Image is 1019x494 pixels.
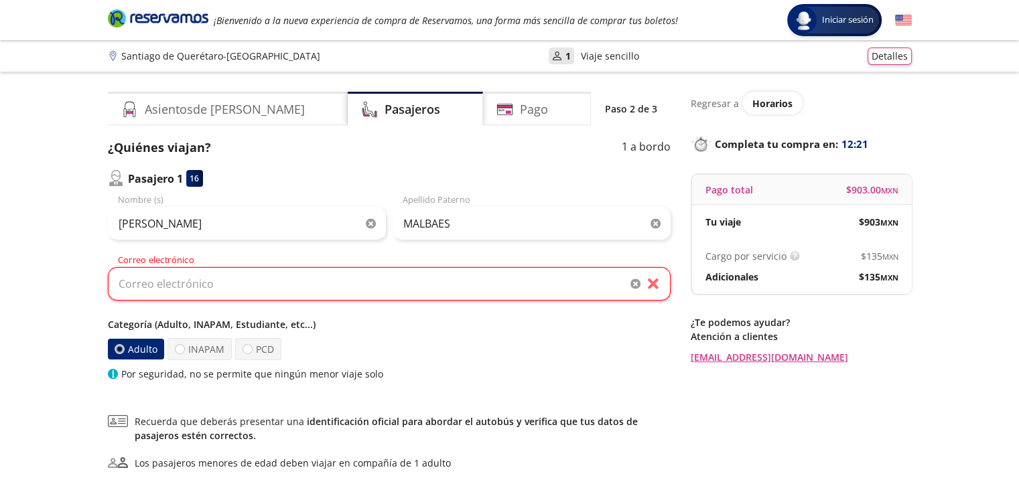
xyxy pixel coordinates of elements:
[135,456,451,470] div: Los pasajeros menores de edad deben viajar en compañía de 1 adulto
[108,139,211,157] p: ¿Quiénes viajan?
[705,183,753,197] p: Pago total
[186,170,203,187] div: 16
[880,218,898,228] small: MXN
[705,270,758,284] p: Adicionales
[145,100,305,118] h4: Asientos de [PERSON_NAME]
[882,252,898,262] small: MXN
[691,315,912,329] p: ¿Te podemos ayudar?
[393,207,671,240] input: Apellido Paterno
[752,97,793,110] span: Horarios
[881,185,898,195] small: MXN
[605,102,657,116] p: Paso 2 de 3
[214,14,678,27] em: ¡Bienvenido a la nueva experiencia de compra de Reservamos, una forma más sencilla de comprar tus...
[385,100,440,118] h4: Pasajeros
[235,338,281,360] label: PCD
[167,338,232,360] label: INAPAM
[108,207,386,240] input: Nombre (s)
[108,8,208,32] a: Brand Logo
[861,249,898,263] span: $ 135
[565,49,571,63] p: 1
[868,48,912,65] button: Detalles
[691,96,739,110] p: Regresar a
[691,350,912,364] a: [EMAIL_ADDRESS][DOMAIN_NAME]
[135,414,671,442] span: Recuerda que deberás presentar una
[895,12,912,29] button: English
[581,49,639,63] p: Viaje sencillo
[691,92,912,114] div: Regresar a ver horarios
[108,317,671,331] p: Categoría (Adulto, INAPAM, Estudiante, etc...)
[520,100,548,118] h4: Pago
[691,135,912,153] p: Completa tu compra en :
[841,137,868,152] span: 12:21
[880,272,898,282] small: MXN
[705,215,741,229] p: Tu viaje
[859,270,898,284] span: $ 135
[121,367,383,381] p: Por seguridad, no se permite que ningún menor viaje solo
[705,249,787,263] p: Cargo por servicio
[859,215,898,229] span: $ 903
[121,49,320,63] p: Santiago de Querétaro - [GEOGRAPHIC_DATA]
[622,139,671,157] p: 1 a bordo
[107,339,163,359] label: Adulto
[691,329,912,343] p: Atención a clientes
[135,415,638,442] a: identificación oficial para abordar el autobús y verifica que tus datos de pasajeros estén correc...
[128,171,183,187] p: Pasajero 1
[108,8,208,28] i: Brand Logo
[846,183,898,197] span: $ 903.00
[108,267,671,301] input: Correo electrónico
[817,13,879,27] span: Iniciar sesión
